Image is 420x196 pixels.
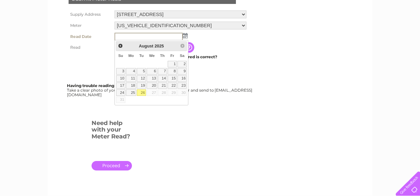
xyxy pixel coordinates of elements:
b: Having trouble reading your meter? [67,83,140,88]
a: Blog [363,28,372,33]
a: Contact [376,28,392,33]
span: Tuesday [139,54,143,58]
span: Monday [128,54,134,58]
a: 0333 014 3131 [296,3,342,11]
span: Wednesday [149,54,155,58]
a: 26 [137,89,146,96]
a: 10 [116,75,125,82]
span: Saturday [180,54,184,58]
a: 17 [116,82,125,89]
div: Take a clear photo of your readings, tell us which supply it's for and send to [EMAIL_ADDRESS][DO... [67,83,253,97]
a: 6 [147,68,157,75]
a: 15 [168,75,177,82]
a: 24 [116,89,125,96]
img: logo.png [15,17,48,37]
a: Water [304,28,317,33]
a: 16 [178,75,187,82]
a: 1 [168,61,177,67]
input: Information [184,42,196,53]
a: 4 [126,68,136,75]
a: 21 [158,82,167,89]
a: Telecoms [339,28,359,33]
a: 12 [137,75,146,82]
div: Clear Business is a trading name of Verastar Limited (registered in [GEOGRAPHIC_DATA] No. 3667643... [55,4,366,32]
span: Prev [118,43,123,48]
th: Meter [67,20,113,31]
a: 20 [147,82,157,89]
img: ... [183,33,188,38]
a: 9 [178,68,187,75]
span: 2025 [155,44,164,48]
a: 18 [126,82,136,89]
span: Thursday [160,54,165,58]
a: Prev [117,42,124,50]
th: Supply Address [67,9,113,20]
a: 25 [126,89,136,96]
a: . [92,161,132,170]
th: Read Date [67,31,113,42]
h3: Need help with your Meter Read? [92,118,132,143]
span: Sunday [118,54,123,58]
a: 7 [158,68,167,75]
a: Log out [398,28,414,33]
a: 2 [178,61,187,67]
a: 8 [168,68,177,75]
a: 11 [126,75,136,82]
a: 3 [116,68,125,75]
a: 14 [158,75,167,82]
a: Energy [321,28,335,33]
a: 23 [178,82,187,89]
a: 19 [137,82,146,89]
span: Friday [170,54,174,58]
a: 13 [147,75,157,82]
a: 22 [168,82,177,89]
a: 5 [137,68,146,75]
span: August [139,44,153,48]
th: Read [67,42,113,53]
td: Are you sure the read you have entered is correct? [113,53,248,61]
